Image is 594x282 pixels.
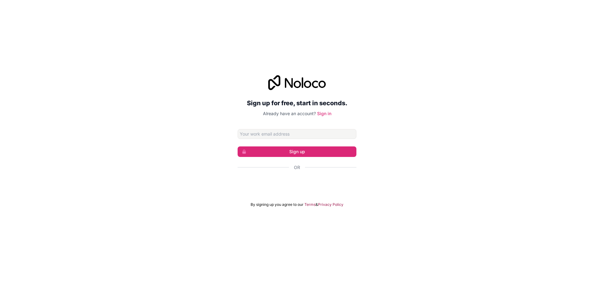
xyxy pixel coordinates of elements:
[304,202,316,207] a: Terms
[317,111,331,116] a: Sign in
[294,164,300,171] span: Or
[238,146,356,157] button: Sign up
[263,111,316,116] span: Already have an account?
[238,98,356,109] h2: Sign up for free, start in seconds.
[251,202,303,207] span: By signing up you agree to our
[318,202,343,207] a: Privacy Policy
[316,202,318,207] span: &
[238,129,356,139] input: Email address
